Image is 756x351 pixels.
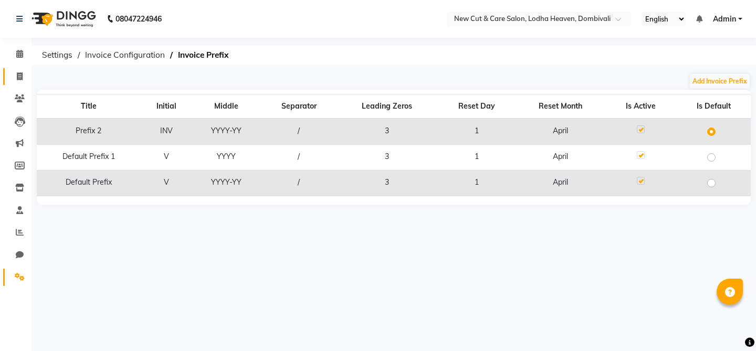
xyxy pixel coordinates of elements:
[140,171,192,196] td: V
[140,145,192,171] td: V
[261,171,337,196] td: /
[337,171,437,196] td: 3
[192,171,261,196] td: YYYY-YY
[27,4,99,34] img: logo
[261,94,337,119] th: Separator
[37,171,140,196] td: Default Prefix
[516,171,605,196] td: April
[37,94,140,119] th: Title
[192,145,261,171] td: YYYY
[37,46,78,65] span: Settings
[261,145,337,171] td: /
[516,145,605,171] td: April
[80,46,170,65] span: Invoice Configuration
[437,94,516,119] th: Reset Day
[192,94,261,119] th: Middle
[37,145,140,171] td: Default Prefix 1
[516,119,605,145] td: April
[173,46,234,65] span: Invoice Prefix
[437,171,516,196] td: 1
[713,14,736,25] span: Admin
[690,74,750,89] button: Add Invoice Prefix
[115,4,162,34] b: 08047224946
[605,94,676,119] th: Is Active
[676,94,751,119] th: Is Default
[337,145,437,171] td: 3
[140,94,192,119] th: Initial
[192,119,261,145] td: YYYY-YY
[437,119,516,145] td: 1
[337,119,437,145] td: 3
[337,94,437,119] th: Leading Zeros
[140,119,192,145] td: INV
[437,145,516,171] td: 1
[261,119,337,145] td: /
[516,94,605,119] th: Reset Month
[37,119,140,145] td: Prefix 2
